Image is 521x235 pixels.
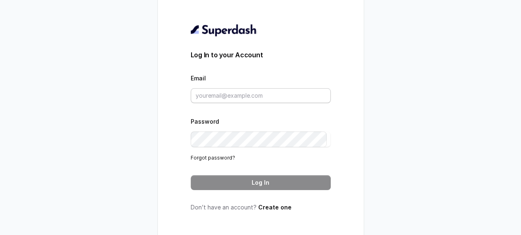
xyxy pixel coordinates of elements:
h3: Log In to your Account [191,50,331,60]
a: Create one [258,204,292,211]
label: Email [191,75,206,82]
p: Don’t have an account? [191,203,331,211]
input: youremail@example.com [191,88,331,103]
a: Forgot password? [191,155,235,161]
label: Password [191,118,219,125]
button: Log In [191,175,331,190]
img: light.svg [191,23,257,37]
